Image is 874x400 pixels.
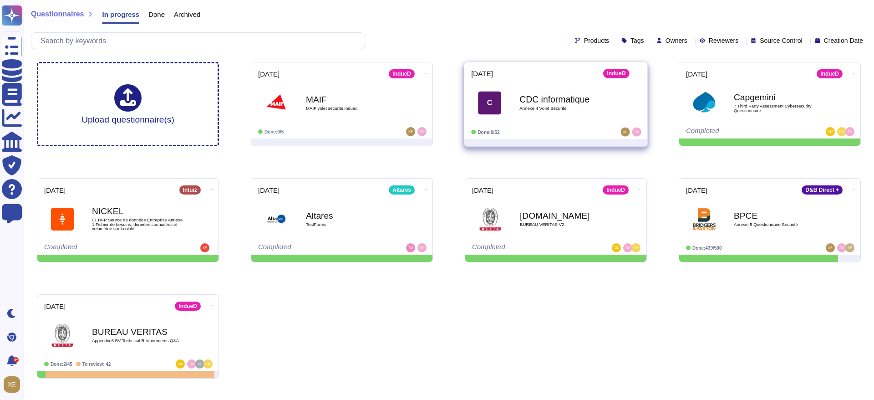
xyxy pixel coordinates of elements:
img: user [623,243,632,252]
img: Logo [265,208,288,231]
span: Products [584,37,609,44]
img: user [845,127,854,136]
span: Owners [666,37,687,44]
span: Reviewers [709,37,738,44]
img: user [176,359,185,369]
b: Altares [306,211,397,220]
span: In progress [102,11,139,18]
div: 9+ [13,357,19,363]
img: user [837,127,846,136]
span: 7 Third Party Assessment Cybersecurity Questionnaire [734,104,825,113]
div: Upload questionnaire(s) [81,84,174,124]
span: [DATE] [44,187,66,194]
span: Done: 439/500 [692,246,722,251]
span: Done: 2/45 [51,362,72,367]
span: [DATE] [258,187,279,194]
span: Annexe 5 Questionnaire Sécurité [734,222,825,227]
span: Archived [174,11,200,18]
span: Appendix 6 BV Technical Requirements Q&A [92,338,183,343]
img: user [4,376,20,393]
span: [DATE] [258,71,279,77]
span: MAIF volet securite indued [306,106,397,111]
span: [DATE] [686,187,707,194]
span: Done: 0/52 [478,129,499,134]
img: user [620,128,630,137]
b: NICKEL [92,207,183,215]
span: To review: 42 [82,362,111,367]
div: IndueD [389,69,415,78]
img: user [632,128,641,137]
b: [DOMAIN_NAME] [520,211,611,220]
img: Logo [693,208,716,231]
img: user [203,359,213,369]
b: BUREAU VERITAS [92,328,183,336]
img: Logo [51,324,74,347]
span: Annexe 4 Volet Sécurité [519,106,611,111]
img: Logo [693,92,716,114]
img: user [612,243,621,252]
img: user [417,243,427,252]
div: Altares [389,185,415,195]
span: Questionnaires [31,10,84,18]
span: 01 RFP Source de données Entreprise Annexe 1 Fichier de besoins, données souhaitées et volumétrie... [92,218,183,231]
span: Source Control [760,37,802,44]
div: IndueD [603,69,629,78]
span: Creation Date [824,37,863,44]
div: Completed [44,243,156,252]
span: [DATE] [471,70,493,77]
img: user [845,243,854,252]
div: IndueD [817,69,843,78]
b: BPCE [734,211,825,220]
b: CDC informatique [519,95,611,103]
div: Completed [686,127,798,136]
img: user [406,243,415,252]
img: Logo [479,208,502,231]
img: Logo [51,208,74,231]
div: IndueD [175,302,201,311]
img: user [195,359,204,369]
img: user [631,243,640,252]
span: [DATE] [686,71,707,77]
input: Search by keywords [36,33,365,49]
div: IndueD [603,185,629,195]
img: Logo [265,92,288,114]
img: user [826,243,835,252]
div: D&B Direct + [802,185,843,195]
span: TestForms [306,222,397,227]
span: [DATE] [472,187,493,194]
span: Tags [630,37,644,44]
b: MAIF [306,95,397,104]
b: Capgemini [734,93,825,102]
div: C [478,91,501,114]
span: Done [148,11,165,18]
button: user [2,374,26,395]
span: BUREAU VERITAS V2 [520,222,611,227]
span: Done: 0/5 [264,129,284,134]
img: user [826,127,835,136]
img: user [837,243,846,252]
div: Completed [472,243,584,252]
img: user [187,359,196,369]
img: user [200,243,209,252]
div: Completed [258,243,370,252]
span: [DATE] [44,303,66,310]
img: user [417,127,427,136]
img: user [406,127,415,136]
div: Intuiz [179,185,201,195]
